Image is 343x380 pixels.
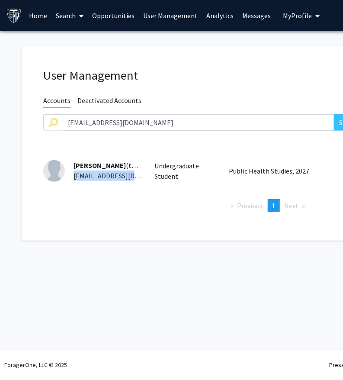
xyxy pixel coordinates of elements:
[202,0,238,31] a: Analytics
[238,0,276,31] a: Messages
[74,161,126,170] span: [PERSON_NAME]
[77,96,141,107] span: Deactivated Accounts
[88,0,139,31] a: Opportunities
[74,171,179,180] span: [EMAIL_ADDRESS][DOMAIN_NAME]
[272,201,276,210] span: 1
[43,96,71,108] span: Accounts
[6,341,37,374] iframe: Chat
[285,201,299,210] span: Next
[74,161,151,170] span: (thill31)
[63,114,334,131] input: Search name, email, or institution ID to access an account and make admin changes.
[148,161,223,181] div: Undergraduate Student
[6,8,22,23] img: Johns Hopkins University Logo
[25,0,52,31] a: Home
[52,0,88,31] a: Search
[139,0,202,31] a: User Management
[229,166,327,176] p: Public Health Studies, 2027
[4,350,67,380] div: ForagerOne, LLC © 2025
[237,201,263,210] span: Previous
[43,160,65,182] img: Profile Picture
[283,11,312,20] span: My Profile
